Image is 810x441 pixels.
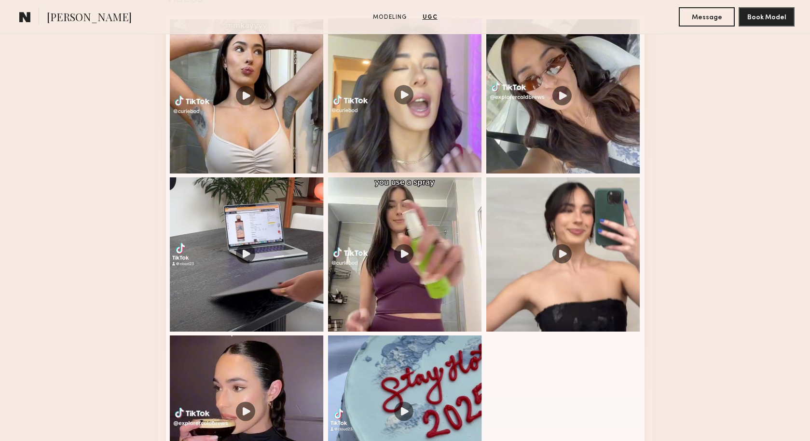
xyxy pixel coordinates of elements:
[739,7,795,27] button: Book Model
[47,10,132,27] span: [PERSON_NAME]
[369,13,411,22] a: Modeling
[739,13,795,21] a: Book Model
[419,13,441,22] a: UGC
[679,7,735,27] button: Message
